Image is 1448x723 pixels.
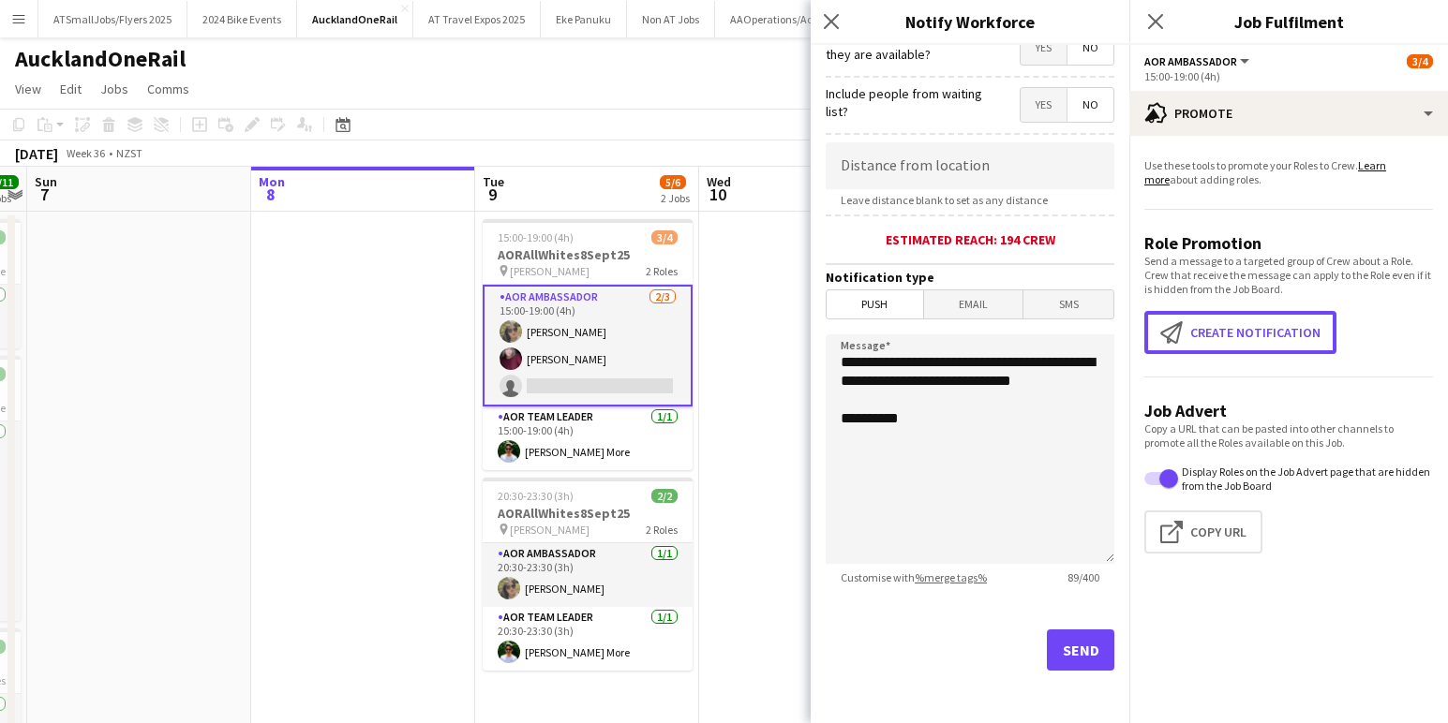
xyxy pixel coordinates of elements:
[1144,232,1433,254] h3: Role Promotion
[498,489,574,503] span: 20:30-23:30 (3h)
[483,543,693,607] app-card-role: AOR Ambassador1/120:30-23:30 (3h)[PERSON_NAME]
[1144,421,1433,450] p: Copy a URL that can be pasted into other channels to promote all the Roles available on this Job.
[297,1,413,37] button: AucklandOneRail
[140,77,197,101] a: Comms
[1021,88,1067,122] span: Yes
[660,175,686,189] span: 5/6
[483,406,693,470] app-card-role: AOR Team Leader1/115:00-19:00 (4h)[PERSON_NAME] More
[661,191,690,205] div: 2 Jobs
[35,173,57,190] span: Sun
[826,193,1063,207] span: Leave distance blank to set as any distance
[187,1,297,37] button: 2024 Bike Events
[1129,91,1448,136] div: Promote
[483,607,693,671] app-card-role: AOR Team Leader1/120:30-23:30 (3h)[PERSON_NAME] More
[15,45,186,73] h1: AucklandOneRail
[827,290,923,318] span: Push
[826,231,1114,248] div: Estimated reach: 194 crew
[52,77,89,101] a: Edit
[510,264,590,278] span: [PERSON_NAME]
[483,505,693,522] h3: AORAllWhites8Sept25
[1023,290,1113,318] span: SMS
[1144,54,1237,68] span: AOR Ambassador
[1144,311,1336,354] button: Create notification
[1407,54,1433,68] span: 3/4
[256,184,285,205] span: 8
[915,570,987,584] a: %merge tags%
[510,523,590,537] span: [PERSON_NAME]
[1144,400,1433,421] h3: Job Advert
[1021,31,1067,65] span: Yes
[1067,88,1113,122] span: No
[1144,69,1433,83] div: 15:00-19:00 (4h)
[60,81,82,97] span: Edit
[480,184,504,205] span: 9
[259,173,285,190] span: Mon
[651,489,678,503] span: 2/2
[1144,158,1386,186] a: Learn more
[651,230,678,244] span: 3/4
[1129,9,1448,34] h3: Job Fulfilment
[826,570,1002,584] span: Customise with
[826,28,1020,62] label: Only send to people that look like they are available?
[62,146,109,160] span: Week 36
[38,1,187,37] button: ATSmallJobs/Flyers 2025
[32,184,57,205] span: 7
[1144,158,1433,186] p: Use these tools to promote your Roles to Crew. about adding roles.
[498,230,574,244] span: 15:00-19:00 (4h)
[715,1,849,37] button: AAOperations/Admin
[1178,465,1433,493] label: Display Roles on the Job Advert page that are hidden from the Job Board
[15,81,41,97] span: View
[707,173,731,190] span: Wed
[704,184,731,205] span: 10
[483,219,693,470] app-job-card: 15:00-19:00 (4h)3/4AORAllWhites8Sept25 [PERSON_NAME]2 RolesAOR Ambassador2/315:00-19:00 (4h)[PERS...
[7,77,49,101] a: View
[1052,570,1114,584] span: 89 / 400
[811,9,1129,34] h3: Notify Workforce
[646,264,678,278] span: 2 Roles
[100,81,128,97] span: Jobs
[15,144,58,163] div: [DATE]
[483,173,504,190] span: Tue
[826,85,989,119] label: Include people from waiting list?
[924,290,1023,318] span: Email
[646,523,678,537] span: 2 Roles
[413,1,541,37] button: AT Travel Expos 2025
[1144,254,1433,296] p: Send a message to a targeted group of Crew about a Role. Crew that receive the message can apply ...
[93,77,136,101] a: Jobs
[147,81,189,97] span: Comms
[1144,510,1262,553] button: Copy Url
[1047,629,1114,671] button: Send
[1144,54,1252,68] button: AOR Ambassador
[541,1,627,37] button: Eke Panuku
[1067,31,1113,65] span: No
[116,146,142,160] div: NZST
[483,246,693,263] h3: AORAllWhites8Sept25
[826,269,1114,286] h3: Notification type
[627,1,715,37] button: Non AT Jobs
[483,285,693,406] app-card-role: AOR Ambassador2/315:00-19:00 (4h)[PERSON_NAME][PERSON_NAME]
[483,478,693,671] app-job-card: 20:30-23:30 (3h)2/2AORAllWhites8Sept25 [PERSON_NAME]2 RolesAOR Ambassador1/120:30-23:30 (3h)[PERS...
